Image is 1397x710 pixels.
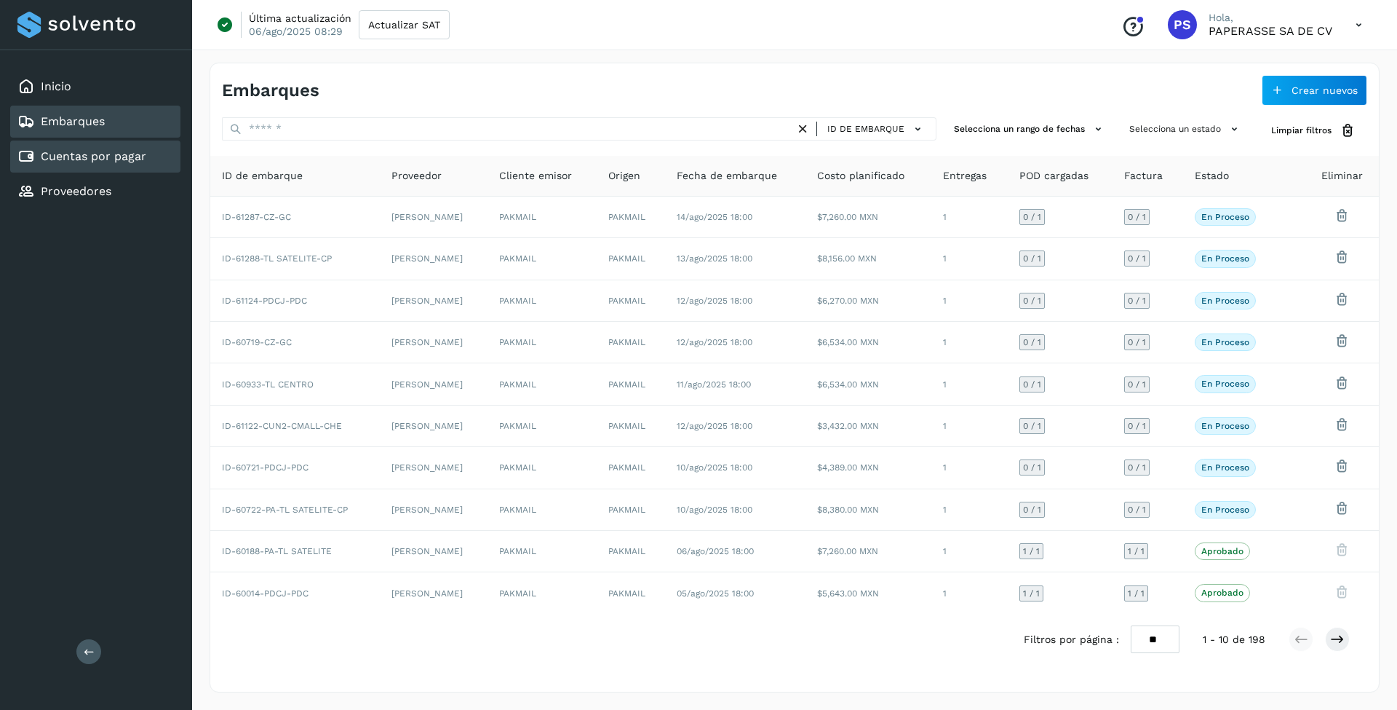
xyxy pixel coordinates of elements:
span: 10/ago/2025 18:00 [677,505,752,515]
p: En proceso [1201,505,1249,515]
span: POD cargadas [1019,168,1088,184]
td: PAKMAIL [597,572,665,613]
span: 0 / 1 [1128,422,1146,430]
td: 1 [931,363,1008,405]
td: $8,380.00 MXN [805,489,931,531]
span: 0 / 1 [1023,254,1041,263]
td: 1 [931,531,1008,572]
td: $4,389.00 MXN [805,447,931,489]
a: Embarques [41,114,105,128]
button: Crear nuevos [1262,75,1367,106]
td: PAKMAIL [487,363,597,405]
td: [PERSON_NAME] [380,238,487,280]
button: Limpiar filtros [1259,117,1367,144]
td: [PERSON_NAME] [380,197,487,238]
p: En proceso [1201,379,1249,389]
td: 1 [931,280,1008,322]
td: PAKMAIL [487,572,597,613]
td: PAKMAIL [597,447,665,489]
td: PAKMAIL [597,406,665,447]
td: PAKMAIL [487,447,597,489]
td: $8,156.00 MXN [805,238,931,280]
span: 0 / 1 [1023,422,1041,430]
td: 1 [931,406,1008,447]
span: Crear nuevos [1291,85,1358,95]
td: PAKMAIL [487,238,597,280]
td: [PERSON_NAME] [380,489,487,531]
div: Cuentas por pagar [10,141,180,173]
span: 0 / 1 [1128,505,1146,514]
td: $5,643.00 MXN [805,572,931,613]
td: [PERSON_NAME] [380,280,487,322]
td: PAKMAIL [487,489,597,531]
span: 12/ago/2025 18:00 [677,421,752,431]
span: 1 / 1 [1023,547,1040,556]
span: ID-60721-PDCJ-PDC [222,462,309,473]
span: Costo planificado [817,168,904,184]
p: En proceso [1201,337,1249,347]
p: PAPERASSE SA DE CV [1209,24,1332,38]
p: En proceso [1201,212,1249,222]
a: Proveedores [41,184,111,198]
span: 05/ago/2025 18:00 [677,588,754,599]
button: ID de embarque [823,119,930,140]
button: Selecciona un rango de fechas [948,117,1112,141]
td: PAKMAIL [487,197,597,238]
td: [PERSON_NAME] [380,447,487,489]
span: Actualizar SAT [368,20,440,30]
td: PAKMAIL [597,197,665,238]
span: Entregas [943,168,987,184]
span: 11/ago/2025 18:00 [677,379,751,390]
button: Actualizar SAT [359,10,450,39]
span: 0 / 1 [1128,254,1146,263]
td: PAKMAIL [487,406,597,447]
span: 0 / 1 [1128,463,1146,472]
td: PAKMAIL [597,280,665,322]
span: 1 / 1 [1023,589,1040,598]
a: Cuentas por pagar [41,149,146,163]
td: 1 [931,238,1008,280]
span: 1 / 1 [1128,589,1145,598]
span: 1 / 1 [1128,547,1145,556]
span: 0 / 1 [1023,338,1041,347]
td: [PERSON_NAME] [380,363,487,405]
span: Fecha de embarque [677,168,777,184]
span: 0 / 1 [1023,213,1041,221]
span: ID-60933-TL CENTRO [222,379,314,390]
span: ID-61287-CZ-GC [222,212,291,222]
p: En proceso [1201,296,1249,306]
span: 13/ago/2025 18:00 [677,253,752,264]
div: Inicio [10,71,180,103]
span: 0 / 1 [1023,463,1041,472]
td: PAKMAIL [597,238,665,280]
span: Proveedor [391,168,442,184]
span: Filtros por página : [1024,632,1119,647]
span: Estado [1195,168,1229,184]
td: $6,534.00 MXN [805,363,931,405]
td: 1 [931,322,1008,363]
td: PAKMAIL [487,280,597,322]
p: Aprobado [1201,546,1243,556]
span: Eliminar [1321,168,1363,184]
p: Hola, [1209,12,1332,24]
span: 12/ago/2025 18:00 [677,337,752,347]
span: Cliente emisor [499,168,572,184]
span: Origen [608,168,640,184]
td: [PERSON_NAME] [380,322,487,363]
span: 12/ago/2025 18:00 [677,296,752,306]
td: 1 [931,447,1008,489]
td: $7,260.00 MXN [805,197,931,238]
td: PAKMAIL [487,531,597,572]
span: 0 / 1 [1023,505,1041,514]
span: ID-61288-TL SATELITE-CP [222,253,332,264]
td: PAKMAIL [597,531,665,572]
div: Embarques [10,106,180,138]
span: 0 / 1 [1128,380,1146,389]
td: 1 [931,489,1008,531]
td: PAKMAIL [597,322,665,363]
h4: Embarques [222,80,319,101]
td: [PERSON_NAME] [380,572,487,613]
span: 06/ago/2025 18:00 [677,546,754,556]
td: $3,432.00 MXN [805,406,931,447]
td: PAKMAIL [597,363,665,405]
